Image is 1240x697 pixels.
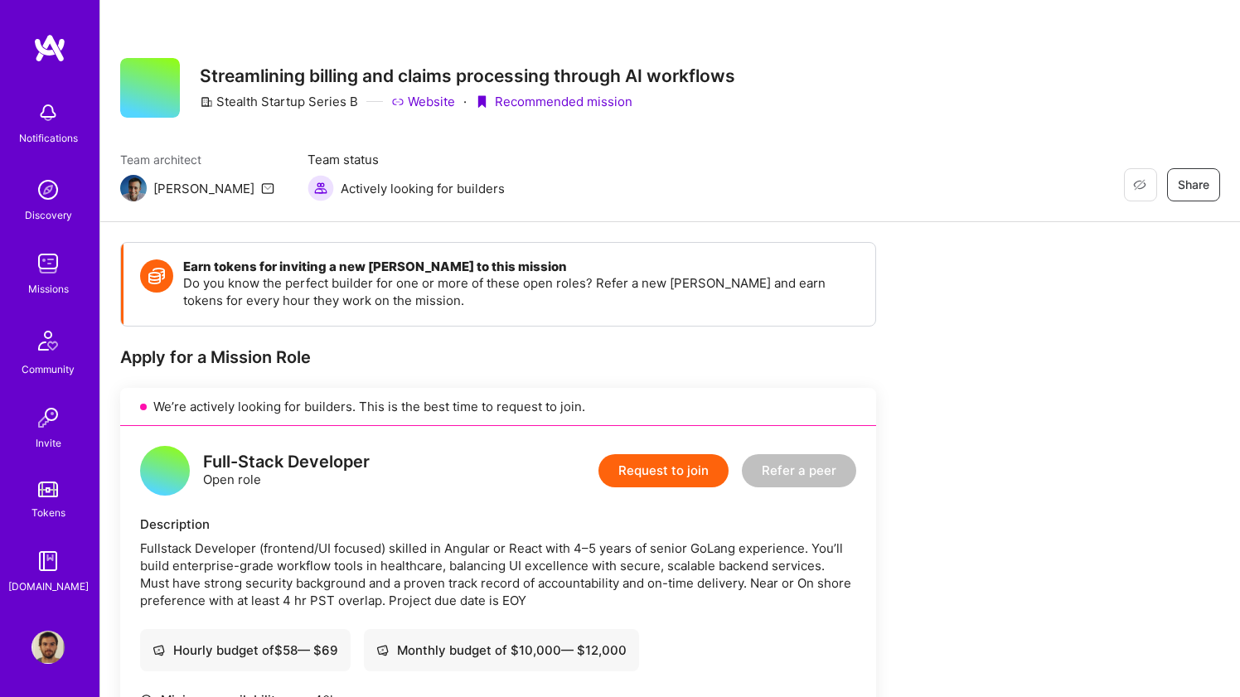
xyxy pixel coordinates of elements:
a: Website [391,93,455,110]
img: User Avatar [31,631,65,664]
button: Share [1167,168,1220,201]
img: logo [33,33,66,63]
div: Tokens [31,504,65,521]
div: Monthly budget of $ 10,000 — $ 12,000 [376,641,627,659]
img: teamwork [31,247,65,280]
div: Missions [28,280,69,298]
span: Share [1178,177,1209,193]
img: discovery [31,173,65,206]
div: Recommended mission [475,93,632,110]
p: Do you know the perfect builder for one or more of these open roles? Refer a new [PERSON_NAME] an... [183,274,859,309]
div: Stealth Startup Series B [200,93,358,110]
div: Apply for a Mission Role [120,346,876,368]
img: Team Architect [120,175,147,201]
i: icon EyeClosed [1133,178,1146,191]
img: guide book [31,545,65,578]
h3: Streamlining billing and claims processing through AI workflows [200,65,735,86]
i: icon Mail [261,182,274,195]
div: Community [22,361,75,378]
img: Invite [31,401,65,434]
i: icon CompanyGray [200,95,213,109]
a: User Avatar [27,631,69,664]
div: [DOMAIN_NAME] [8,578,89,595]
i: icon Cash [153,644,165,656]
div: Description [140,515,856,533]
div: Hourly budget of $ 58 — $ 69 [153,641,338,659]
div: Full-Stack Developer [203,453,370,471]
img: bell [31,96,65,129]
span: Team architect [120,151,274,168]
img: Actively looking for builders [308,175,334,201]
div: Discovery [25,206,72,224]
span: Actively looking for builders [341,180,505,197]
h4: Earn tokens for inviting a new [PERSON_NAME] to this mission [183,259,859,274]
i: icon Cash [376,644,389,656]
div: · [463,93,467,110]
div: Open role [203,453,370,488]
img: tokens [38,482,58,497]
button: Refer a peer [742,454,856,487]
button: Request to join [598,454,729,487]
img: Token icon [140,259,173,293]
i: icon PurpleRibbon [475,95,488,109]
img: Community [28,321,68,361]
div: [PERSON_NAME] [153,180,254,197]
div: Fullstack Developer (frontend/UI focused) skilled in Angular or React with 4–5 years of senior Go... [140,540,856,609]
div: Invite [36,434,61,452]
div: We’re actively looking for builders. This is the best time to request to join. [120,388,876,426]
span: Team status [308,151,505,168]
div: Notifications [19,129,78,147]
